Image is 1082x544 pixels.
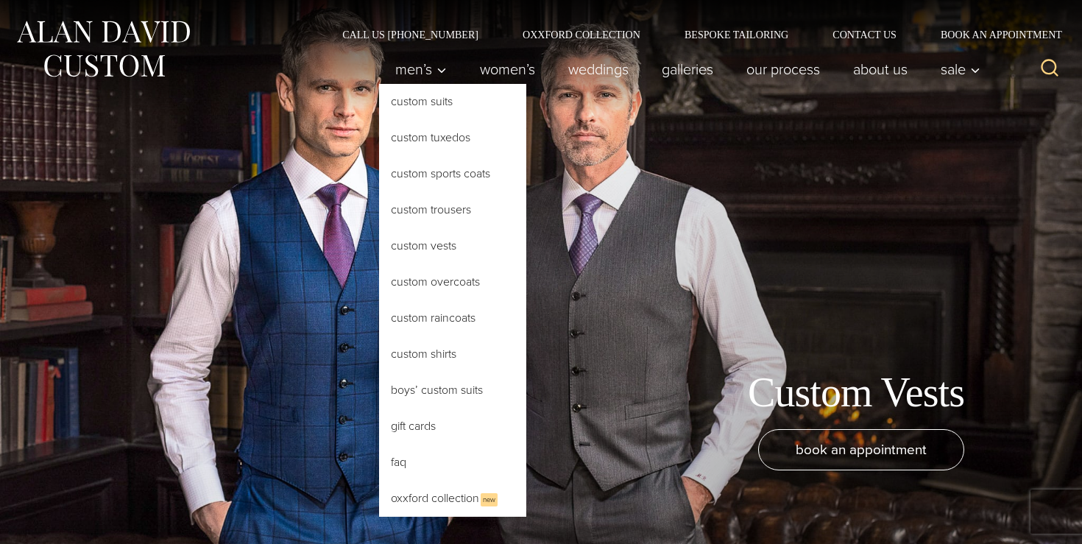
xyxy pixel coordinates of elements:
a: Custom Overcoats [379,264,526,300]
nav: Secondary Navigation [320,29,1067,40]
a: Contact Us [810,29,919,40]
a: Custom Tuxedos [379,120,526,155]
span: book an appointment [796,439,927,460]
a: Custom Shirts [379,336,526,372]
a: About Us [837,54,924,84]
a: Custom Trousers [379,192,526,227]
a: Women’s [464,54,552,84]
iframe: Opens a widget where you can chat to one of our agents [987,500,1067,537]
a: Custom Suits [379,84,526,119]
nav: Primary Navigation [379,54,989,84]
a: Custom Vests [379,228,526,264]
span: New [481,493,498,506]
a: Book an Appointment [919,29,1067,40]
span: Men’s [395,62,447,77]
h1: Custom Vests [748,368,964,417]
a: Bespoke Tailoring [662,29,810,40]
a: Gift Cards [379,409,526,444]
a: Custom Raincoats [379,300,526,336]
a: Our Process [730,54,837,84]
a: Oxxford Collection [501,29,662,40]
span: Sale [941,62,980,77]
a: Oxxford CollectionNew [379,481,526,517]
a: book an appointment [758,429,964,470]
button: View Search Form [1032,52,1067,87]
a: Galleries [646,54,730,84]
img: Alan David Custom [15,16,191,82]
a: FAQ [379,445,526,480]
a: Custom Sports Coats [379,156,526,191]
a: weddings [552,54,646,84]
a: Call Us [PHONE_NUMBER] [320,29,501,40]
a: Boys’ Custom Suits [379,372,526,408]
